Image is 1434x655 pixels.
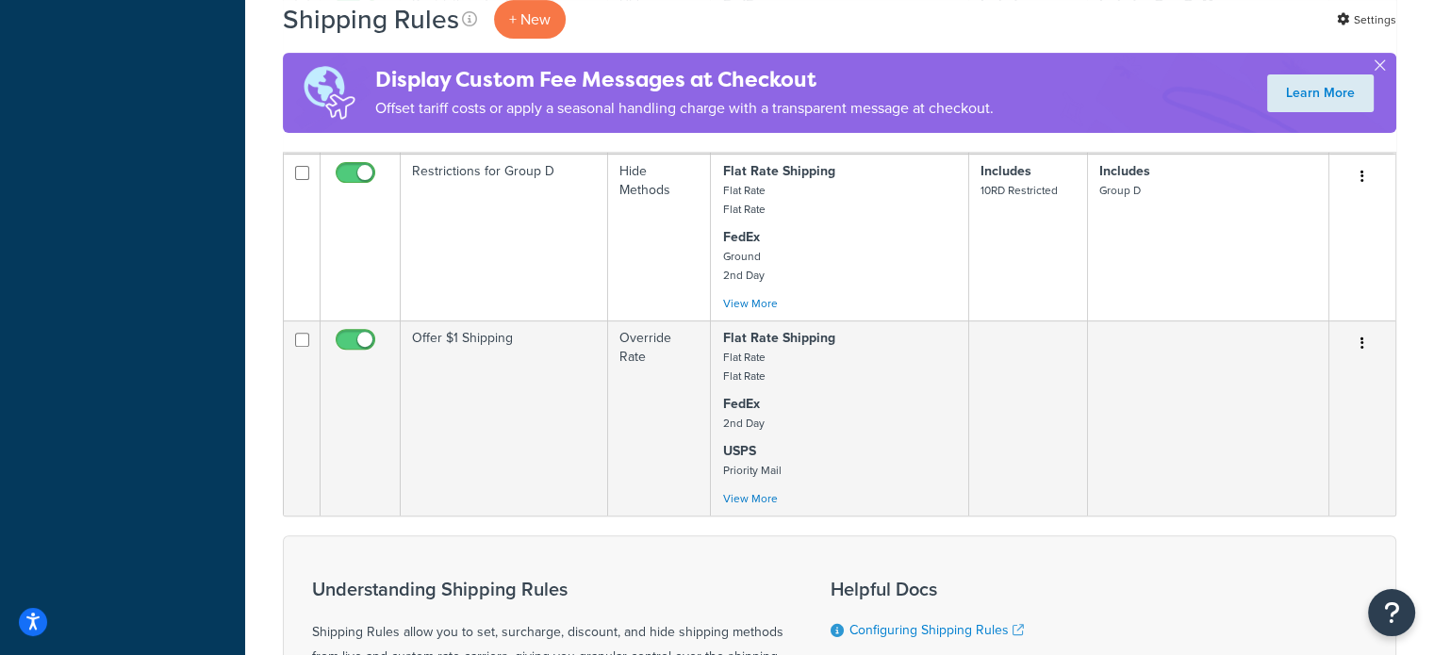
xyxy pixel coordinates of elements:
[722,349,765,385] small: Flat Rate Flat Rate
[1099,182,1141,199] small: Group D
[722,415,764,432] small: 2nd Day
[1267,74,1374,112] a: Learn More
[401,154,608,320] td: Restrictions for Group D
[283,1,459,38] h1: Shipping Rules
[608,320,712,516] td: Override Rate
[312,579,783,599] h3: Understanding Shipping Rules
[981,182,1058,199] small: 10RD Restricted
[981,161,1031,181] strong: Includes
[722,328,834,348] strong: Flat Rate Shipping
[283,53,375,133] img: duties-banner-06bc72dcb5fe05cb3f9472aba00be2ae8eb53ab6f0d8bb03d382ba314ac3c341.png
[722,182,765,218] small: Flat Rate Flat Rate
[831,579,1140,599] h3: Helpful Docs
[375,95,994,122] p: Offset tariff costs or apply a seasonal handling charge with a transparent message at checkout.
[849,620,1024,640] a: Configuring Shipping Rules
[1099,161,1150,181] strong: Includes
[375,64,994,95] h4: Display Custom Fee Messages at Checkout
[1337,7,1396,33] a: Settings
[722,227,759,247] strong: FedEx
[722,441,755,461] strong: USPS
[722,248,764,284] small: Ground 2nd Day
[1368,589,1415,636] button: Open Resource Center
[722,295,777,312] a: View More
[722,394,759,414] strong: FedEx
[608,154,712,320] td: Hide Methods
[722,490,777,507] a: View More
[722,462,781,479] small: Priority Mail
[722,161,834,181] strong: Flat Rate Shipping
[401,320,608,516] td: Offer $1 Shipping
